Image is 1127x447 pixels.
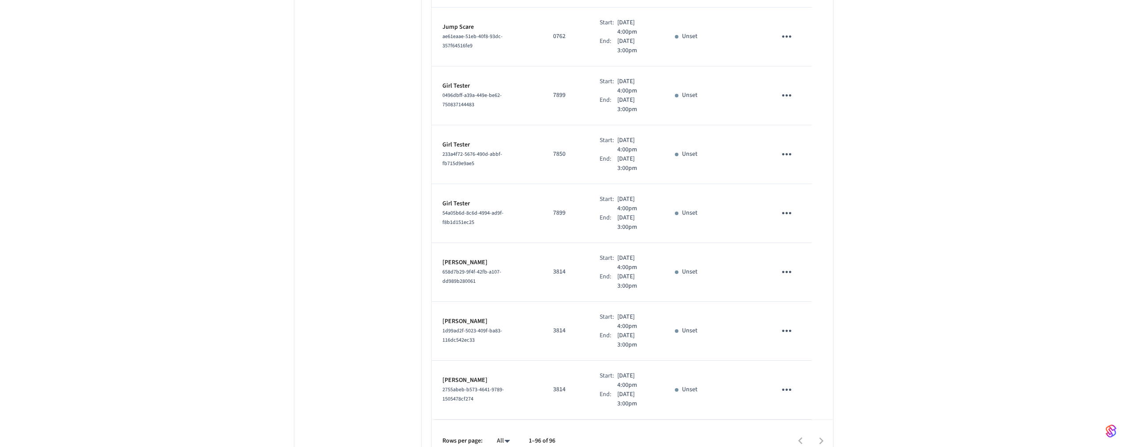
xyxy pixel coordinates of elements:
p: 7899 [553,208,578,218]
p: [DATE] 3:00pm [617,213,654,232]
p: Unset [682,150,697,159]
p: [DATE] 4:00pm [617,77,654,96]
p: 7850 [553,150,578,159]
div: Start: [600,195,617,213]
p: 3814 [553,385,578,394]
p: Unset [682,385,697,394]
p: 3814 [553,267,578,277]
p: [DATE] 4:00pm [617,371,654,390]
div: Start: [600,77,617,96]
div: End: [600,272,617,291]
p: [DATE] 3:00pm [617,390,654,408]
p: [DATE] 4:00pm [617,195,654,213]
span: 2755abeb-b573-4641-9789-1505478cf274 [442,386,504,403]
div: Start: [600,18,617,37]
p: 3814 [553,326,578,335]
span: 1d99ad2f-5023-409f-ba83-116dc542ec33 [442,327,502,344]
p: Girl Tester [442,199,532,208]
div: Start: [600,312,617,331]
div: Start: [600,136,617,154]
p: [DATE] 3:00pm [617,96,654,114]
span: 54a05b6d-8c6d-4994-ad9f-f8b1d151ec25 [442,209,503,226]
p: [PERSON_NAME] [442,258,532,267]
p: [DATE] 3:00pm [617,154,654,173]
div: Start: [600,254,617,272]
div: End: [600,154,617,173]
p: [PERSON_NAME] [442,376,532,385]
p: 1–96 of 96 [529,436,555,446]
p: Unset [682,267,697,277]
p: [DATE] 3:00pm [617,37,654,55]
p: [DATE] 3:00pm [617,272,654,291]
p: Unset [682,326,697,335]
span: ae61eaae-51eb-40f8-93dc-357f64516fe9 [442,33,503,50]
img: SeamLogoGradient.69752ec5.svg [1106,424,1116,438]
p: [DATE] 4:00pm [617,136,654,154]
span: 0496dbff-a39a-449e-be62-750837144483 [442,92,502,108]
p: [DATE] 4:00pm [617,18,654,37]
div: End: [600,37,617,55]
div: End: [600,213,617,232]
p: 0762 [553,32,578,41]
p: 7899 [553,91,578,100]
p: Girl Tester [442,140,532,150]
div: End: [600,96,617,114]
p: Girl Tester [442,81,532,91]
p: [DATE] 4:00pm [617,254,654,272]
p: Rows per page: [442,436,483,446]
p: [DATE] 4:00pm [617,312,654,331]
p: Unset [682,32,697,41]
p: Unset [682,208,697,218]
div: End: [600,331,617,350]
span: 658d7b29-9f4f-42fb-a107-dd989b280061 [442,268,501,285]
p: Jump Scare [442,23,532,32]
p: [DATE] 3:00pm [617,331,654,350]
p: Unset [682,91,697,100]
div: End: [600,390,617,408]
p: [PERSON_NAME] [442,317,532,326]
span: 233a4f72-5676-490d-abbf-fb715d9e9ae5 [442,150,502,167]
div: Start: [600,371,617,390]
